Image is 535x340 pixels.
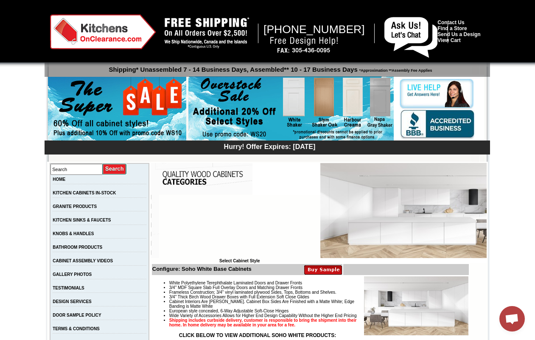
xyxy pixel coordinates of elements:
[103,163,127,175] input: Submit
[53,272,92,277] a: GALLERY PHOTOS
[437,31,480,37] a: Send Us a Design
[53,259,113,263] a: CABINET ASSEMBLY VIDEOS
[53,299,92,304] a: DESIGN SERVICES
[219,259,260,263] b: Select Cabinet Style
[53,313,101,318] a: DOOR SAMPLE POLICY
[169,285,303,290] span: 3/4" MDF Square Slab Full Overlay Doors and Matching Drawer Fronts
[49,142,490,151] div: Hurry! Offer Expires: [DATE]
[179,332,336,338] strong: CLICK BELOW TO VIEW ADDITIONAL SOHO WHITE PRODUCTS:
[53,286,84,290] a: TESTIMONIALS
[169,299,354,309] span: Cabinet Interiors Are [PERSON_NAME]. Cabinet Box Sides Are Finished with a Matte White; Edge Band...
[437,25,467,31] a: Find a Store
[49,62,490,73] p: Shipping* Unassembled 7 - 14 Business Days, Assembled** 10 - 17 Business Days
[358,66,432,73] span: *Approximation **Assembly Fee Applies
[53,204,97,209] a: GRANITE PRODUCTS
[364,276,468,335] img: Product Image
[152,266,252,272] b: Configure: Soho White Base Cabinets
[499,306,525,332] div: Open chat
[53,245,102,250] a: BATHROOM PRODUCTS
[53,218,111,222] a: KITCHEN SINKS & FAUCETS
[320,163,487,258] img: Soho White
[159,195,320,259] iframe: Browser incompatible
[53,191,116,195] a: KITCHEN CABINETS IN-STOCK
[169,295,309,299] span: 3/4" Thick Birch Wood Drawer Boxes with Full Extension Soft Close Glides
[53,177,65,182] a: HOME
[53,326,100,331] a: TERMS & CONDITIONS
[169,313,357,318] span: Wide Variety of Accessories Allows for Higher End Design Capability Without the Higher End Pricing
[169,281,302,285] span: White Polyethylene Terephthalate Laminated Doors and Drawer Fronts
[169,290,336,295] span: Frameless Construction; 3/4" vinyl laminated plywood Sides, Tops, Bottoms and Shelves.
[50,14,156,49] img: Kitchens on Clearance Logo
[437,20,464,25] a: Contact Us
[169,309,289,313] span: European style concealed, 6-Way Adjustable Soft-Close Hinges
[169,318,357,327] strong: Shipping includes curbside delivery, customer is responsible to bring the shipment into their hom...
[437,37,460,43] a: View Cart
[263,23,365,36] span: [PHONE_NUMBER]
[53,231,94,236] a: KNOBS & HANDLES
